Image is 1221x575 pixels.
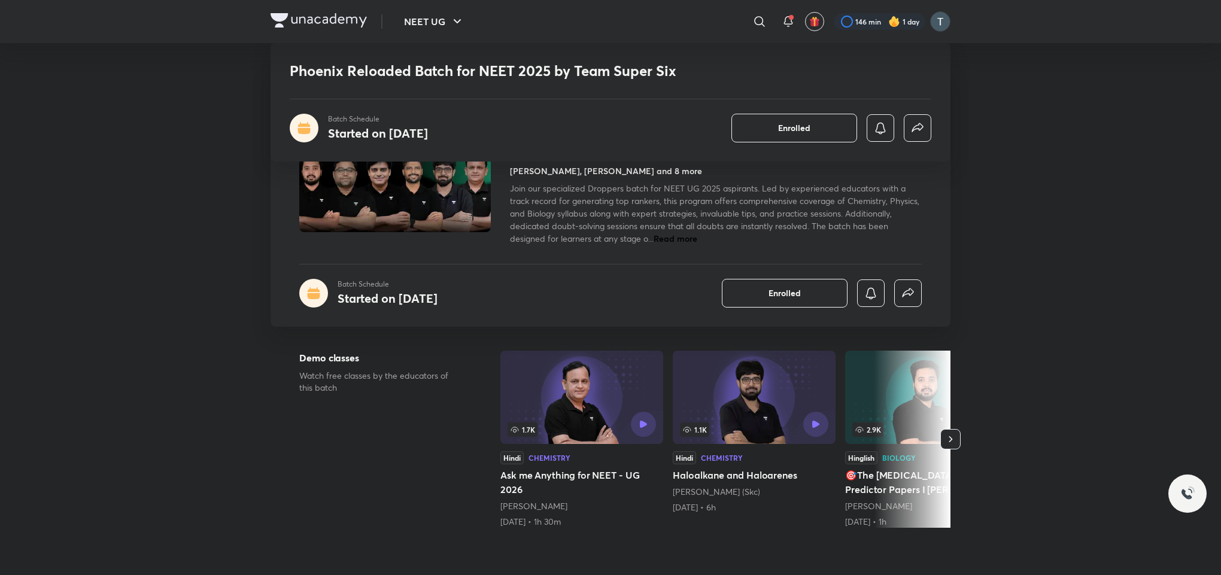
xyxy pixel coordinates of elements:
span: 2.9K [852,422,883,437]
div: 17th Apr • 1h [845,516,1008,528]
p: Watch free classes by the educators of this batch [299,370,462,394]
a: Haloalkane and Haloarenes [673,351,836,513]
a: [PERSON_NAME] (Skc) [673,486,760,497]
h5: Ask me Anything for NEET - UG 2026 [500,468,663,497]
img: Company Logo [271,13,367,28]
p: Batch Schedule [338,279,438,290]
a: Company Logo [271,13,367,31]
a: Ask me Anything for NEET - UG 2026 [500,351,663,528]
span: Enrolled [778,122,810,134]
div: Shubh Karan Choudhary (Skc) [673,486,836,498]
a: 2.9KHinglishBiology🎯The [MEDICAL_DATA] I NEET Predictor Papers I [PERSON_NAME][PERSON_NAME][DATE]... [845,351,1008,528]
span: Enrolled [769,287,801,299]
button: NEET UG [397,10,472,34]
div: Hindi [500,451,524,464]
div: 6th Aug • 1h 30m [500,516,663,528]
div: Pranav Pundarik [845,500,1008,512]
div: Hindi [673,451,696,464]
span: 1.7K [508,422,537,437]
a: [PERSON_NAME] [500,500,567,512]
div: Chemistry [529,454,570,461]
a: [PERSON_NAME] [845,500,912,512]
div: Hinglish [845,451,877,464]
h4: [PERSON_NAME], [PERSON_NAME] and 8 more [510,165,702,177]
h4: Started on [DATE] [338,290,438,306]
span: Read more [654,233,697,244]
img: streak [888,16,900,28]
h4: Started on [DATE] [328,125,428,141]
a: 1.1KHindiChemistryHaloalkane and Haloarenes[PERSON_NAME] (Skc)[DATE] • 6h [673,351,836,513]
h5: Haloalkane and Haloarenes [673,468,836,482]
span: 1.1K [680,422,709,437]
h5: Demo classes [299,351,462,365]
div: 20th Apr • 6h [673,501,836,513]
span: Join our specialized Droppers batch for NEET UG 2025 aspirants. Led by experienced educators with... [510,182,919,244]
button: Enrolled [731,114,857,142]
div: Ramesh Sharda [500,500,663,512]
button: avatar [805,12,824,31]
h1: Phoenix Reloaded Batch for NEET 2025 by Team Super Six [290,62,758,80]
h5: 🎯The [MEDICAL_DATA] I NEET Predictor Papers I [PERSON_NAME] [845,468,1008,497]
div: Chemistry [701,454,743,461]
img: avatar [809,16,820,27]
a: 1.7KHindiChemistryAsk me Anything for NEET - UG 2026[PERSON_NAME][DATE] • 1h 30m [500,351,663,528]
img: tanistha Dey [930,11,950,32]
button: Enrolled [722,279,848,308]
p: Batch Schedule [328,114,428,124]
img: Thumbnail [297,123,493,233]
img: ttu [1180,486,1195,501]
a: 🎯The HMS I NEET Predictor Papers I Pranav Pundarik [845,351,1008,528]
